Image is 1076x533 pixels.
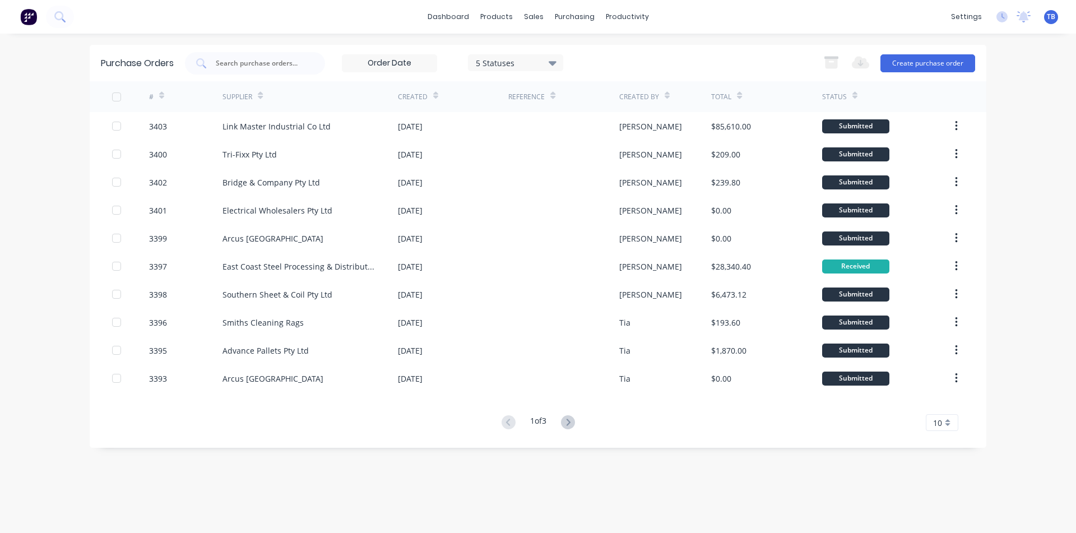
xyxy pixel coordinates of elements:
[822,147,889,161] div: Submitted
[222,149,277,160] div: Tri-Fixx Pty Ltd
[149,233,167,244] div: 3399
[222,289,332,300] div: Southern Sheet & Coil Pty Ltd
[398,289,423,300] div: [DATE]
[149,177,167,188] div: 3402
[822,92,847,102] div: Status
[711,120,751,132] div: $85,610.00
[398,373,423,384] div: [DATE]
[711,261,751,272] div: $28,340.40
[222,205,332,216] div: Electrical Wholesalers Pty Ltd
[822,344,889,358] div: Submitted
[149,92,154,102] div: #
[149,373,167,384] div: 3393
[711,92,731,102] div: Total
[398,177,423,188] div: [DATE]
[20,8,37,25] img: Factory
[222,92,252,102] div: Supplier
[518,8,549,25] div: sales
[475,8,518,25] div: products
[711,345,746,356] div: $1,870.00
[398,205,423,216] div: [DATE]
[508,92,545,102] div: Reference
[619,261,682,272] div: [PERSON_NAME]
[149,120,167,132] div: 3403
[222,317,304,328] div: Smiths Cleaning Rags
[619,205,682,216] div: [PERSON_NAME]
[600,8,655,25] div: productivity
[342,55,437,72] input: Order Date
[222,373,323,384] div: Arcus [GEOGRAPHIC_DATA]
[398,120,423,132] div: [DATE]
[619,92,659,102] div: Created By
[222,120,331,132] div: Link Master Industrial Co Ltd
[619,373,630,384] div: Tia
[222,177,320,188] div: Bridge & Company Pty Ltd
[398,149,423,160] div: [DATE]
[619,233,682,244] div: [PERSON_NAME]
[711,373,731,384] div: $0.00
[711,177,740,188] div: $239.80
[398,92,428,102] div: Created
[398,261,423,272] div: [DATE]
[549,8,600,25] div: purchasing
[149,345,167,356] div: 3395
[822,372,889,386] div: Submitted
[822,231,889,245] div: Submitted
[619,177,682,188] div: [PERSON_NAME]
[398,345,423,356] div: [DATE]
[711,233,731,244] div: $0.00
[149,289,167,300] div: 3398
[822,119,889,133] div: Submitted
[422,8,475,25] a: dashboard
[945,8,987,25] div: settings
[1047,12,1055,22] span: TB
[619,317,630,328] div: Tia
[822,203,889,217] div: Submitted
[398,233,423,244] div: [DATE]
[619,289,682,300] div: [PERSON_NAME]
[398,317,423,328] div: [DATE]
[222,345,309,356] div: Advance Pallets Pty Ltd
[222,233,323,244] div: Arcus [GEOGRAPHIC_DATA]
[711,289,746,300] div: $6,473.12
[530,415,546,431] div: 1 of 3
[711,317,740,328] div: $193.60
[149,205,167,216] div: 3401
[822,288,889,302] div: Submitted
[222,261,375,272] div: East Coast Steel Processing & Distribution
[149,149,167,160] div: 3400
[215,58,308,69] input: Search purchase orders...
[822,259,889,274] div: Received
[880,54,975,72] button: Create purchase order
[101,57,174,70] div: Purchase Orders
[822,175,889,189] div: Submitted
[711,149,740,160] div: $209.00
[711,205,731,216] div: $0.00
[619,345,630,356] div: Tia
[619,149,682,160] div: [PERSON_NAME]
[149,261,167,272] div: 3397
[1038,495,1065,522] iframe: Intercom live chat
[149,317,167,328] div: 3396
[476,57,556,68] div: 5 Statuses
[619,120,682,132] div: [PERSON_NAME]
[822,316,889,330] div: Submitted
[933,417,942,429] span: 10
